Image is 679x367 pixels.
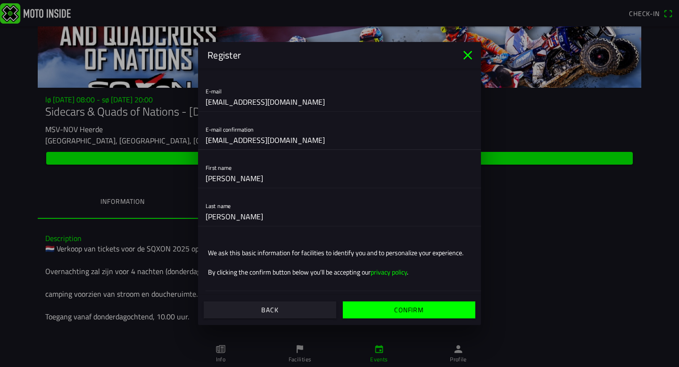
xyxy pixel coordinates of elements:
[204,301,336,318] ion-button: Back
[206,169,473,188] input: First name
[371,267,407,277] a: privacy policy
[208,248,471,258] ion-text: We ask this basic information for facilities to identify you and to personalize your experience.
[206,207,473,226] input: Last name
[198,48,460,62] ion-title: Register
[206,92,473,111] input: E-mail
[206,131,473,150] input: E-mail confirmation
[394,307,424,313] ion-text: Confirm
[460,48,475,63] ion-icon: close
[208,267,471,277] ion-text: By clicking the confirm button below you’ll be accepting our .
